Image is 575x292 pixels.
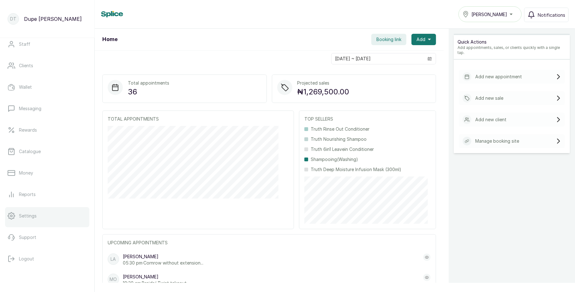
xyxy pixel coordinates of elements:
p: 05:30 pm · Cornrow without extension... [123,260,203,266]
p: Add new appointment [475,74,522,80]
button: Add [411,34,436,45]
button: [PERSON_NAME] [458,6,522,22]
p: Settings [19,213,37,219]
p: Clients [19,63,33,69]
p: Shampooing(Washing) [311,156,358,163]
p: Dupe [PERSON_NAME] [24,15,82,23]
p: Add new sale [475,95,503,101]
button: Notifications [524,8,569,22]
p: Truth 6in1 Leavein Conditioner [311,146,374,152]
span: Booking link [376,36,401,43]
p: Rewards [19,127,37,133]
p: 10:30 am · Braids/ Twist takeout [123,280,187,286]
button: Booking link [371,34,406,45]
p: Reports [19,191,36,198]
p: TOTAL APPOINTMENTS [108,116,289,122]
input: Select date [332,53,424,64]
p: MO [110,276,117,283]
p: Support [19,234,36,241]
span: Notifications [538,12,565,18]
p: Staff [19,41,30,47]
a: Staff [5,35,89,53]
p: Manage booking site [475,138,519,144]
a: Clients [5,57,89,74]
p: Truth Rinse Out Conditioner [311,126,369,132]
p: Projected sales [297,80,350,86]
button: Logout [5,250,89,268]
a: Settings [5,207,89,225]
p: DT [10,16,16,22]
h1: Home [102,36,117,43]
p: Add appointments, sales, or clients quickly with a single tap. [458,45,566,55]
p: Wallet [19,84,32,90]
p: 36 [128,86,169,98]
a: Catalogue [5,143,89,160]
p: TOP SELLERS [304,116,431,122]
span: [PERSON_NAME] [471,11,507,18]
p: Total appointments [128,80,169,86]
svg: calendar [428,57,432,61]
p: ₦1,269,500.00 [297,86,350,98]
p: Add new client [475,116,506,123]
p: [PERSON_NAME] [123,253,203,260]
a: Rewards [5,121,89,139]
p: Messaging [19,105,41,112]
a: Support [5,229,89,246]
p: [PERSON_NAME] [123,274,187,280]
p: Truth Nourishing Shampoo [311,136,367,142]
p: Money [19,170,33,176]
a: Messaging [5,100,89,117]
p: UPCOMING APPOINTMENTS [108,240,431,246]
p: Quick Actions [458,39,566,45]
p: Logout [19,256,34,262]
p: Truth Deep Moisture Infusion Mask (300ml) [311,166,401,173]
a: Money [5,164,89,182]
p: Catalogue [19,148,41,155]
a: Wallet [5,78,89,96]
p: LA [111,256,116,262]
span: Add [416,36,425,43]
a: Reports [5,186,89,203]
